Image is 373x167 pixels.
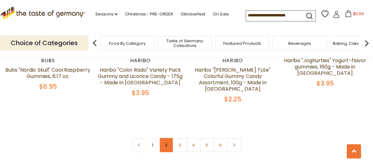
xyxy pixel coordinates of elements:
[316,79,334,88] span: $3.95
[341,10,368,20] button: $0.00
[181,11,205,18] a: Oktoberfest
[213,11,229,18] a: On Sale
[88,37,101,50] img: previous arrow
[360,37,373,50] img: next arrow
[284,57,366,77] a: Haribo "Joghurties" Yogurt-flavor gummies, 160g - Made in [GEOGRAPHIC_DATA]
[95,11,117,18] a: Seasons
[39,82,57,91] span: $6.95
[186,138,201,152] a: 4
[288,41,311,46] a: Beverages
[97,57,183,64] div: Haribo
[224,95,241,104] span: $2.25
[5,57,91,64] div: Bubs
[132,88,149,97] span: $3.95
[173,138,187,152] a: 3
[200,138,214,152] a: 5
[190,57,276,64] div: Haribo
[125,11,173,18] a: Christmas - PRE-ORDER
[5,66,90,80] a: Bubs "Nordic Skull" Cool Raspberry Gummies, 6.17 oz.
[195,66,270,92] a: Haribo "[PERSON_NAME] Tüte" Colorful Gummy Candy Assortment, 100g - Made in [GEOGRAPHIC_DATA]
[353,11,364,16] span: $0.00
[98,66,183,86] a: Haribo "Color Rado" Variety Pack Gummy and Licorice Candy - 175g - Made in [GEOGRAPHIC_DATA]
[159,138,173,152] a: 2
[214,138,228,152] a: 6
[223,41,261,46] a: Featured Products
[159,39,210,48] a: Taste of Germany Collections
[109,41,146,46] a: Food By Category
